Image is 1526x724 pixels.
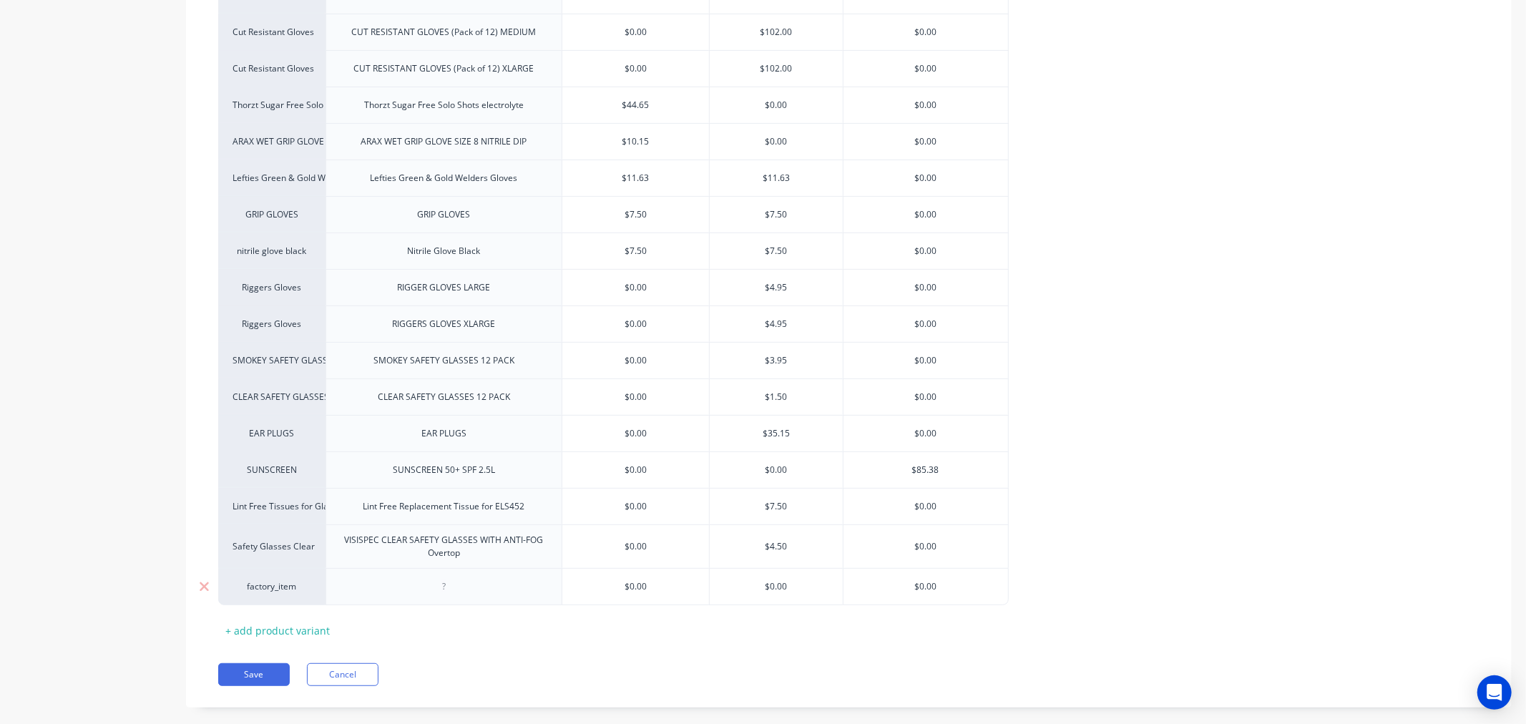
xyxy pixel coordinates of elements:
[843,233,1008,269] div: $0.00
[218,160,1009,196] div: Lefties Green & Gold Welders GlovesLefties Green & Gold Welders Gloves$11.63$11.63$0.00
[843,124,1008,160] div: $0.00
[233,26,311,39] div: Cut Resistant Gloves
[233,427,311,440] div: EAR PLUGS
[233,99,311,112] div: Thorzt Sugar Free Solo Shots electrolyte
[350,132,539,151] div: ARAX WET GRIP GLOVE SIZE 8 NITRILE DIP
[218,305,1009,342] div: Riggers GlovesRIGGERS GLOVES XLARGE$0.00$4.95$0.00
[710,529,843,564] div: $4.50
[843,452,1008,488] div: $85.38
[359,169,529,187] div: Lefties Green & Gold Welders Gloves
[843,51,1008,87] div: $0.00
[233,281,311,294] div: Riggers Gloves
[307,663,378,686] button: Cancel
[233,208,311,221] div: GRIP GLOVES
[386,278,502,297] div: RIGGER GLOVES LARGE
[218,568,1009,605] div: factory_item$0.00$0.00$0.00
[218,663,290,686] button: Save
[710,14,843,50] div: $102.00
[218,620,337,642] div: + add product variant
[710,197,843,233] div: $7.50
[362,351,526,370] div: SMOKEY SAFETY GLASSES 12 PACK
[710,270,843,305] div: $4.95
[218,50,1009,87] div: Cut Resistant GlovesCUT RESISTANT GLOVES (Pack of 12) XLARGE$0.00$102.00$0.00
[710,306,843,342] div: $4.95
[562,529,709,564] div: $0.00
[562,51,709,87] div: $0.00
[562,416,709,451] div: $0.00
[381,315,507,333] div: RIGGERS GLOVES XLARGE
[1477,675,1512,710] div: Open Intercom Messenger
[710,343,843,378] div: $3.95
[352,497,537,516] div: Lint Free Replacement Tissue for ELS452
[562,306,709,342] div: $0.00
[562,270,709,305] div: $0.00
[843,160,1008,196] div: $0.00
[710,489,843,524] div: $7.50
[233,354,311,367] div: SMOKEY SAFETY GLASSES 12 PACK
[218,342,1009,378] div: SMOKEY SAFETY GLASSES 12 PACKSMOKEY SAFETY GLASSES 12 PACK$0.00$3.95$0.00
[353,96,535,114] div: Thorzt Sugar Free Solo Shots electrolyte
[562,452,709,488] div: $0.00
[843,416,1008,451] div: $0.00
[332,531,556,562] div: VISISPEC CLEAR SAFETY GLASSES WITH ANTI-FOG Overtop
[710,416,843,451] div: $35.15
[218,451,1009,488] div: SUNSCREENSUNSCREEN 50+ SPF 2.5L$0.00$0.00$85.38
[710,51,843,87] div: $102.00
[843,87,1008,123] div: $0.00
[233,391,311,403] div: CLEAR SAFETY GLASSES 12 PACK
[218,14,1009,50] div: Cut Resistant GlovesCUT RESISTANT GLOVES (Pack of 12) MEDIUM$0.00$102.00$0.00
[710,379,843,415] div: $1.50
[218,87,1009,123] div: Thorzt Sugar Free Solo Shots electrolyteThorzt Sugar Free Solo Shots electrolyte$44.65$0.00$0.00
[562,569,709,605] div: $0.00
[343,59,546,78] div: CUT RESISTANT GLOVES (Pack of 12) XLARGE
[233,540,311,553] div: Safety Glasses Clear
[562,14,709,50] div: $0.00
[218,415,1009,451] div: EAR PLUGSEAR PLUGS$0.00$35.15$0.00
[366,388,522,406] div: CLEAR SAFETY GLASSES 12 PACK
[218,269,1009,305] div: Riggers GlovesRIGGER GLOVES LARGE$0.00$4.95$0.00
[562,379,709,415] div: $0.00
[843,569,1008,605] div: $0.00
[710,569,843,605] div: $0.00
[396,242,492,260] div: Nitrile Glove Black
[233,62,311,75] div: Cut Resistant Gloves
[562,197,709,233] div: $7.50
[562,489,709,524] div: $0.00
[218,488,1009,524] div: Lint Free Tissues for GlassesLint Free Replacement Tissue for ELS452$0.00$7.50$0.00
[218,524,1009,568] div: Safety Glasses ClearVISISPEC CLEAR SAFETY GLASSES WITH ANTI-FOG Overtop$0.00$4.50$0.00
[843,270,1008,305] div: $0.00
[843,14,1008,50] div: $0.00
[843,529,1008,564] div: $0.00
[218,123,1009,160] div: ARAX WET GRIP GLOVE SIZE 8 NITRILE DIPARAX WET GRIP GLOVE SIZE 8 NITRILE DIP$10.15$0.00$0.00
[233,135,311,148] div: ARAX WET GRIP GLOVE SIZE 8 NITRILE DIP
[218,378,1009,415] div: CLEAR SAFETY GLASSES 12 PACKCLEAR SAFETY GLASSES 12 PACK$0.00$1.50$0.00
[710,160,843,196] div: $11.63
[710,452,843,488] div: $0.00
[233,464,311,476] div: SUNSCREEN
[406,205,482,224] div: GRIP GLOVES
[562,87,709,123] div: $44.65
[233,318,311,331] div: Riggers Gloves
[233,580,311,593] div: factory_item
[710,87,843,123] div: $0.00
[233,172,311,185] div: Lefties Green & Gold Welders Gloves
[381,461,507,479] div: SUNSCREEN 50+ SPF 2.5L
[562,343,709,378] div: $0.00
[710,233,843,269] div: $7.50
[843,343,1008,378] div: $0.00
[562,233,709,269] div: $7.50
[218,196,1009,233] div: GRIP GLOVESGRIP GLOVES$7.50$7.50$0.00
[562,160,709,196] div: $11.63
[233,245,311,258] div: nitrile glove black
[218,233,1009,269] div: nitrile glove blackNitrile Glove Black$7.50$7.50$0.00
[562,124,709,160] div: $10.15
[843,197,1008,233] div: $0.00
[233,500,311,513] div: Lint Free Tissues for Glasses
[843,379,1008,415] div: $0.00
[710,124,843,160] div: $0.00
[341,23,548,41] div: CUT RESISTANT GLOVES (Pack of 12) MEDIUM
[843,306,1008,342] div: $0.00
[843,489,1008,524] div: $0.00
[409,424,480,443] div: EAR PLUGS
